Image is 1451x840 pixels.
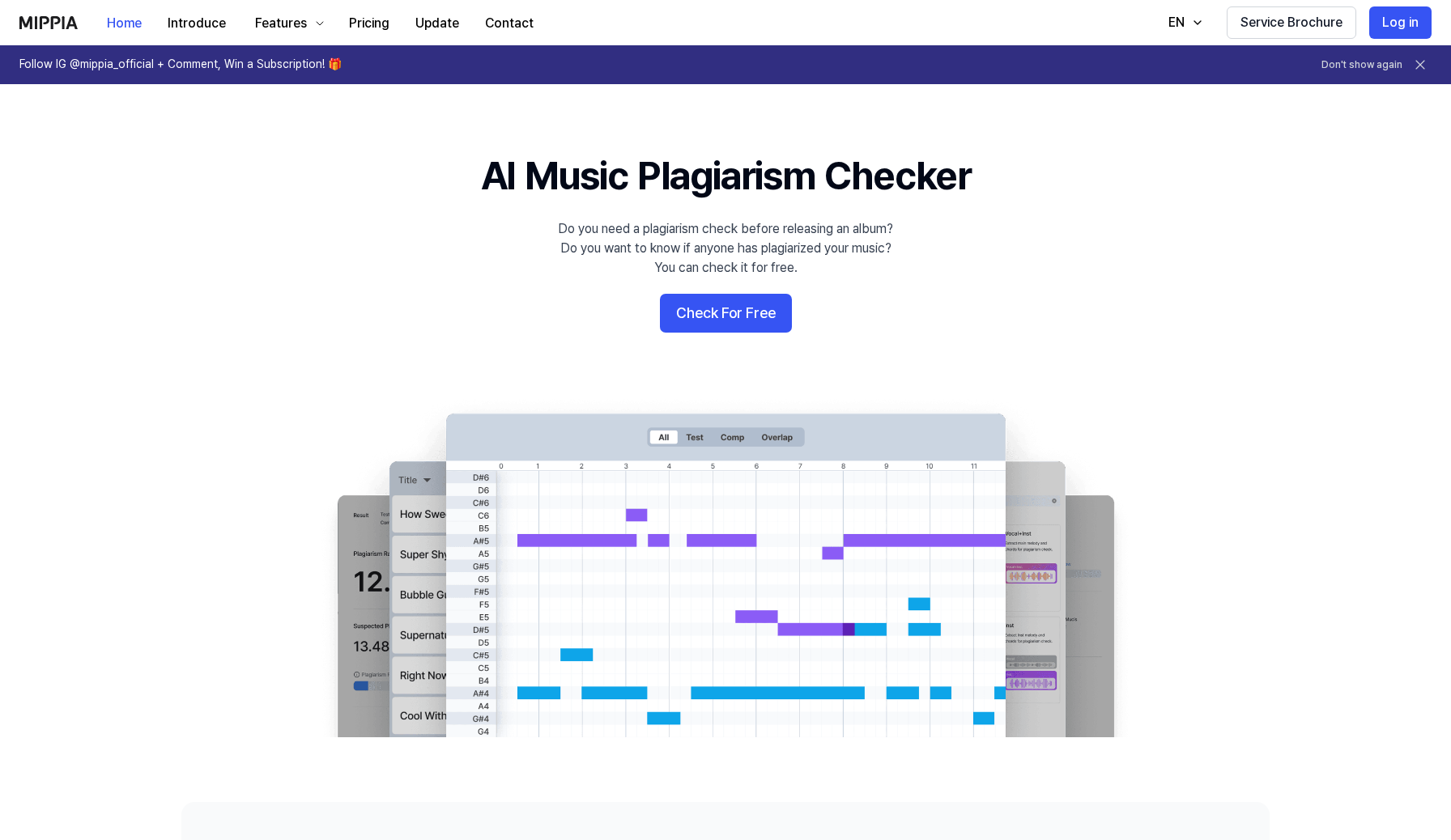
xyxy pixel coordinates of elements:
[1369,6,1432,39] button: Log in
[336,7,402,40] button: Pricing
[304,397,1147,737] img: main Image
[252,14,310,33] div: Features
[402,7,472,40] button: Update
[1321,58,1402,72] button: Don't show again
[472,7,547,40] button: Contact
[1152,6,1214,39] button: EN
[19,16,78,29] img: logo
[19,57,342,73] h1: Follow IG @mippia_official + Comment, Win a Subscription! 🎁
[94,7,155,40] button: Home
[481,149,971,203] h1: AI Music Plagiarism Checker
[94,1,155,45] a: Home
[660,294,792,333] button: Check For Free
[558,219,893,278] div: Do you need a plagiarism check before releasing an album? Do you want to know if anyone has plagi...
[155,7,239,40] button: Introduce
[239,7,336,40] button: Features
[402,1,472,45] a: Update
[1227,6,1356,39] button: Service Brochure
[1165,13,1188,32] div: EN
